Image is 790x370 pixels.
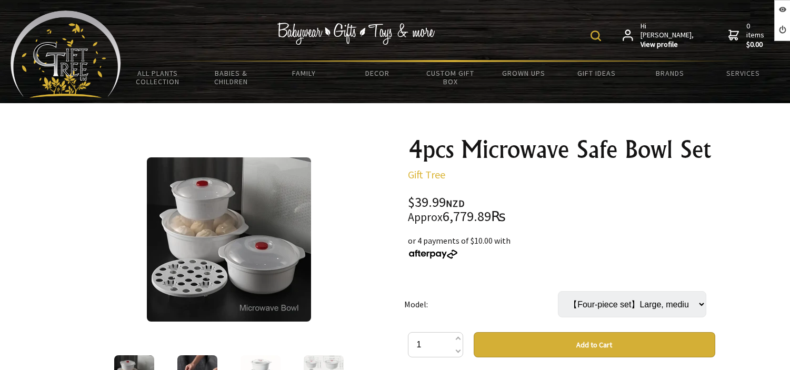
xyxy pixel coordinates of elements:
[746,40,766,49] strong: $0.00
[277,23,435,45] img: Babywear - Gifts - Toys & more
[746,21,766,49] span: 0 items
[641,22,695,49] span: Hi [PERSON_NAME],
[487,62,560,84] a: Grown Ups
[446,197,465,209] span: NZD
[194,62,267,93] a: Babies & Children
[408,234,715,259] div: or 4 payments of $10.00 with
[560,62,633,84] a: Gift Ideas
[728,22,766,49] a: 0 items$0.00
[267,62,341,84] a: Family
[408,168,445,181] a: Gift Tree
[11,11,121,98] img: Babyware - Gifts - Toys and more...
[633,62,706,84] a: Brands
[341,62,414,84] a: Decor
[147,157,311,322] img: 4pcs Microwave Safe Bowl Set
[404,276,558,332] td: Model:
[408,210,443,224] small: Approx
[408,137,715,162] h1: 4pcs Microwave Safe Bowl Set
[121,62,194,93] a: All Plants Collection
[623,22,695,49] a: Hi [PERSON_NAME],View profile
[706,62,779,84] a: Services
[641,40,695,49] strong: View profile
[408,249,458,259] img: Afterpay
[591,31,601,41] img: product search
[414,62,487,93] a: Custom Gift Box
[408,196,715,224] div: $39.99 6,779.89₨
[474,332,715,357] button: Add to Cart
